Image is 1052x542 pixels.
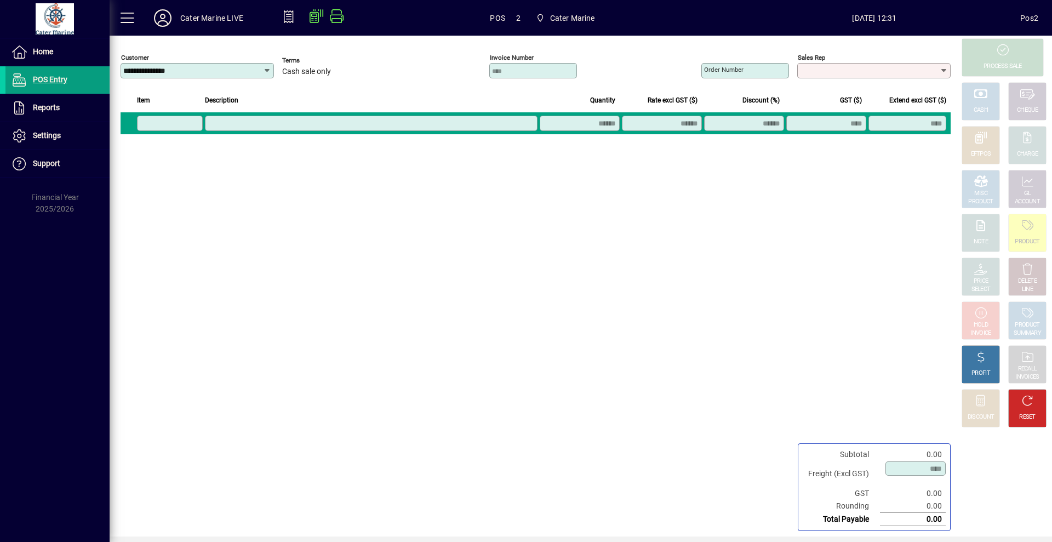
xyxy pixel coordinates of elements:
div: PRODUCT [1015,238,1039,246]
mat-label: Customer [121,54,149,61]
span: Reports [33,103,60,112]
a: Support [5,150,110,178]
mat-label: Sales rep [798,54,825,61]
button: Profile [145,8,180,28]
span: Description [205,94,238,106]
div: RECALL [1018,365,1037,373]
div: SUMMARY [1014,329,1041,338]
div: INVOICES [1015,373,1039,381]
td: 0.00 [880,513,946,526]
span: [DATE] 12:31 [729,9,1021,27]
div: CHARGE [1017,150,1038,158]
span: POS Entry [33,75,67,84]
span: POS [490,9,505,27]
div: LINE [1022,286,1033,294]
span: Terms [282,57,348,64]
a: Home [5,38,110,66]
span: Support [33,159,60,168]
span: 2 [516,9,521,27]
div: PRODUCT [1015,321,1039,329]
div: INVOICE [970,329,991,338]
div: PROFIT [971,369,990,378]
div: GL [1024,190,1031,198]
div: ACCOUNT [1015,198,1040,206]
div: DELETE [1018,277,1037,286]
div: PROCESS SALE [984,62,1022,71]
span: GST ($) [840,94,862,106]
span: Discount (%) [742,94,780,106]
div: RESET [1019,413,1036,421]
mat-label: Invoice number [490,54,534,61]
div: DISCOUNT [968,413,994,421]
td: GST [803,487,880,500]
td: 0.00 [880,500,946,513]
div: PRODUCT [968,198,993,206]
div: NOTE [974,238,988,246]
a: Settings [5,122,110,150]
span: Cater Marine [550,9,595,27]
td: 0.00 [880,487,946,500]
div: Pos2 [1020,9,1038,27]
span: Item [137,94,150,106]
td: Rounding [803,500,880,513]
span: Cash sale only [282,67,331,76]
div: CHEQUE [1017,106,1038,115]
div: MISC [974,190,987,198]
span: Extend excl GST ($) [889,94,946,106]
td: Total Payable [803,513,880,526]
td: Subtotal [803,448,880,461]
span: Rate excl GST ($) [648,94,697,106]
td: 0.00 [880,448,946,461]
a: Reports [5,94,110,122]
span: Cater Marine [531,8,599,28]
div: SELECT [971,286,991,294]
div: HOLD [974,321,988,329]
span: Home [33,47,53,56]
mat-label: Order number [704,66,744,73]
div: PRICE [974,277,988,286]
span: Quantity [590,94,615,106]
span: Settings [33,131,61,140]
div: EFTPOS [971,150,991,158]
div: Cater Marine LIVE [180,9,243,27]
td: Freight (Excl GST) [803,461,880,487]
div: CASH [974,106,988,115]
